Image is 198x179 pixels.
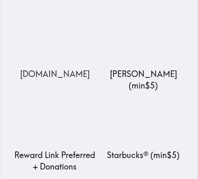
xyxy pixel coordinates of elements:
[14,68,96,80] p: [DOMAIN_NAME]
[14,149,96,172] p: Reward Link Preferred + Donations
[102,68,184,91] p: [PERSON_NAME] ( min $5 )
[14,98,96,172] a: Reward Link Preferred + DonationsReward Link Preferred + Donations
[102,149,184,161] p: Starbucks® ( min $5 )
[102,17,184,91] a: Lowe's[PERSON_NAME] (min$5)
[102,98,184,161] a: Starbucks®Starbucks® (min$5)
[14,17,96,80] a: Amazon.com[DOMAIN_NAME]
